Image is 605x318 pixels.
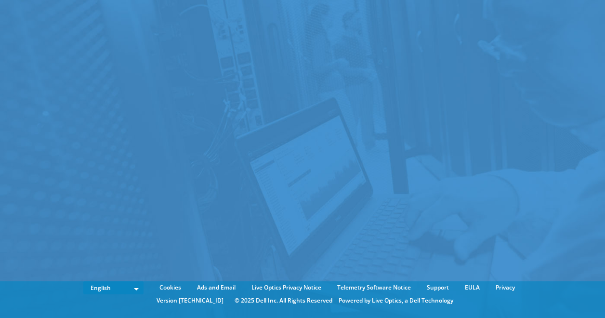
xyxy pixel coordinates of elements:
[330,282,418,293] a: Telemetry Software Notice
[190,282,243,293] a: Ads and Email
[420,282,456,293] a: Support
[152,282,188,293] a: Cookies
[230,295,337,306] li: © 2025 Dell Inc. All Rights Reserved
[152,295,228,306] li: Version [TECHNICAL_ID]
[458,282,487,293] a: EULA
[339,295,453,306] li: Powered by Live Optics, a Dell Technology
[244,282,329,293] a: Live Optics Privacy Notice
[488,282,522,293] a: Privacy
